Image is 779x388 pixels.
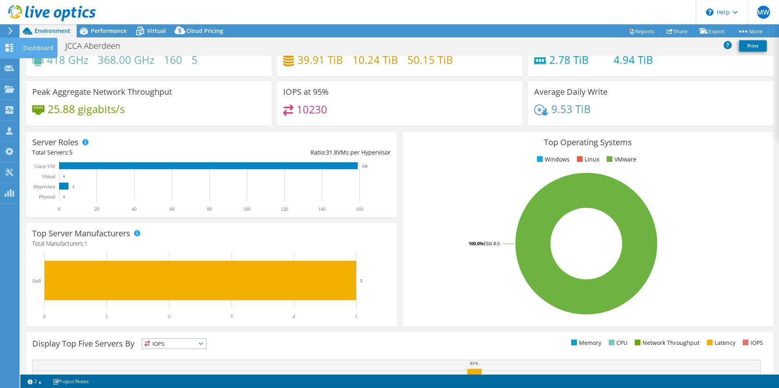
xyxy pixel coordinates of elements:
a: Print [739,40,767,52]
h4: 2.78 TiB [549,55,604,64]
tspan: ESXi 8.0 [484,240,500,246]
div: Total Servers: [32,148,211,157]
h4: 4.94 TiB [614,55,653,64]
div: Dashboard [19,38,57,58]
li: Windows [535,155,570,164]
h4: 10.24 TiB [352,55,398,64]
span: 31.8 [326,148,337,156]
text: 81% [470,361,478,366]
a: 2 [22,376,47,386]
li: CPU [607,338,627,347]
h3: Server Roles [32,138,79,147]
text: 100 [243,206,251,212]
h4: 39.91 TiB [297,55,343,64]
h3: IOPS at 95% [283,87,329,96]
text: 80 [207,206,212,212]
text: 0 [63,195,65,199]
h4: Total Manufacturers: [32,239,391,248]
h4: 418 GHz [47,55,88,64]
span: IOPS [142,339,206,349]
text: 159 [362,164,367,168]
a: Reports [622,25,661,37]
text: 2 [168,314,170,319]
h4: 9.53 TiB [551,105,591,113]
text: 0 [43,314,46,319]
div: Ratio: VMs per Hypervisor [211,148,391,157]
a: Share [660,25,694,37]
span: MW [757,6,770,19]
h4: 368.00 GHz [98,55,154,64]
text: 0 [58,206,60,212]
text: 3 [230,314,233,319]
text: Hypervisor [33,184,55,190]
h4: 160 [164,55,182,64]
h4: 5 [191,55,224,64]
span: Performance [91,27,127,35]
li: VMware [605,155,636,164]
text: Dell [32,278,41,284]
text: 5 [73,185,75,189]
span: 1 [84,240,88,247]
a: Export [693,25,731,37]
text: 4 [293,314,295,319]
svg: \n [706,9,713,16]
text: Virtual [42,174,56,179]
text: 1 [106,314,108,319]
h4: 50.15 TiB [407,55,453,64]
span: 5 [69,148,73,156]
li: Linux [575,155,599,164]
text: 60 [169,206,174,212]
li: IOPS [741,338,763,347]
h1: JCCA Aberdeen [62,41,133,50]
text: 5 [360,278,363,283]
tspan: 100.0% [469,240,484,246]
text: 40 [132,206,136,212]
text: 5 [355,314,357,319]
li: Latency [705,338,735,347]
li: Network Throughput [633,338,700,347]
text: 0 [63,174,65,179]
h3: Average Daily Write [534,87,607,96]
a: Project Notes [47,376,95,386]
text: 140 [318,206,326,212]
text: 20 [94,206,99,212]
li: Memory [569,338,601,347]
a: More [731,25,769,37]
h4: 25.88 gigabits/s [48,105,125,113]
text: Guest VM [35,163,55,169]
h3: Peak Aggregate Network Throughput [32,87,172,96]
text: 160 [356,206,363,212]
span: Virtual [147,27,166,35]
h4: 10230 [297,105,327,114]
span: Environment [35,27,70,35]
text: Physical [39,194,55,200]
span: Cloud Pricing [186,27,223,35]
text: 120 [281,206,288,212]
h3: Top Operating Systems [409,138,767,147]
h3: Top Server Manufacturers [32,229,130,238]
